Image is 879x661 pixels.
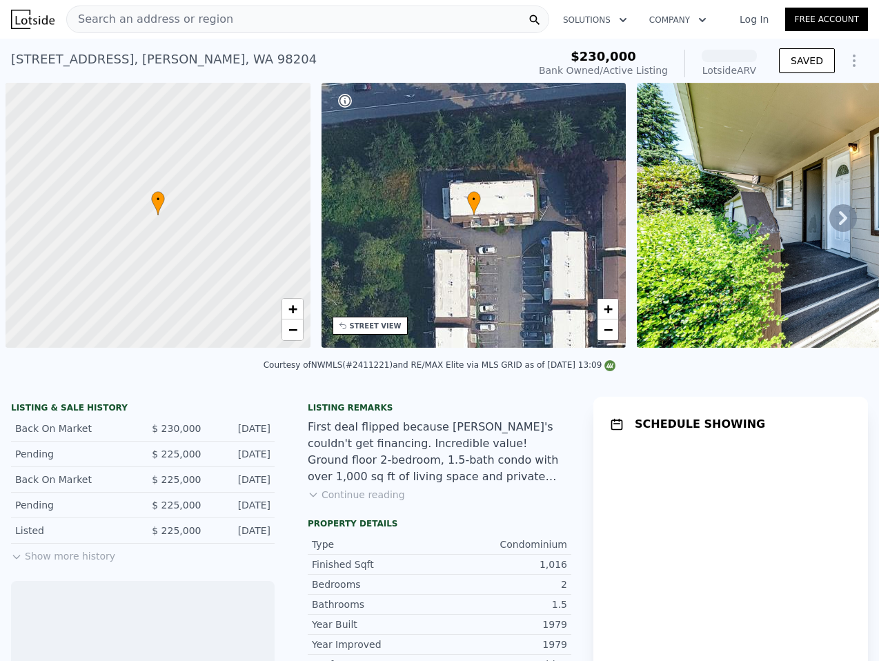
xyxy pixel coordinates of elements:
[604,360,615,371] img: NWMLS Logo
[312,537,439,551] div: Type
[439,598,567,611] div: 1.5
[282,319,303,340] a: Zoom out
[213,422,271,435] div: [DATE]
[785,8,868,31] a: Free Account
[151,193,165,206] span: •
[439,638,567,651] div: 1979
[603,65,668,76] span: Active Listing
[11,10,55,29] img: Lotside
[213,498,271,512] div: [DATE]
[552,8,638,32] button: Solutions
[152,500,201,511] span: $ 225,000
[604,300,613,317] span: +
[282,299,303,319] a: Zoom in
[152,423,201,434] span: $ 230,000
[11,544,115,563] button: Show more history
[439,618,567,631] div: 1979
[571,49,636,63] span: $230,000
[11,50,317,69] div: [STREET_ADDRESS] , [PERSON_NAME] , WA 98204
[350,321,402,331] div: STREET VIEW
[439,558,567,571] div: 1,016
[312,598,439,611] div: Bathrooms
[288,321,297,338] span: −
[702,63,757,77] div: Lotside ARV
[152,474,201,485] span: $ 225,000
[15,473,132,486] div: Back On Market
[635,416,765,433] h1: SCHEDULE SHOWING
[15,498,132,512] div: Pending
[439,537,567,551] div: Condominium
[308,488,405,502] button: Continue reading
[213,473,271,486] div: [DATE]
[15,524,132,537] div: Listed
[597,299,618,319] a: Zoom in
[152,525,201,536] span: $ 225,000
[467,193,481,206] span: •
[779,48,835,73] button: SAVED
[213,447,271,461] div: [DATE]
[604,321,613,338] span: −
[312,558,439,571] div: Finished Sqft
[151,191,165,215] div: •
[213,524,271,537] div: [DATE]
[308,402,571,413] div: Listing remarks
[539,65,603,76] span: Bank Owned /
[597,319,618,340] a: Zoom out
[840,47,868,75] button: Show Options
[15,447,132,461] div: Pending
[264,360,616,370] div: Courtesy of NWMLS (#2411221) and RE/MAX Elite via MLS GRID as of [DATE] 13:09
[312,618,439,631] div: Year Built
[308,419,571,485] div: First deal flipped because [PERSON_NAME]'s couldn't get financing. Incredible value! Ground floor...
[67,11,233,28] span: Search an address or region
[308,518,571,529] div: Property details
[152,448,201,460] span: $ 225,000
[11,402,275,416] div: LISTING & SALE HISTORY
[15,422,132,435] div: Back On Market
[288,300,297,317] span: +
[312,638,439,651] div: Year Improved
[638,8,718,32] button: Company
[467,191,481,215] div: •
[723,12,785,26] a: Log In
[312,578,439,591] div: Bedrooms
[439,578,567,591] div: 2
